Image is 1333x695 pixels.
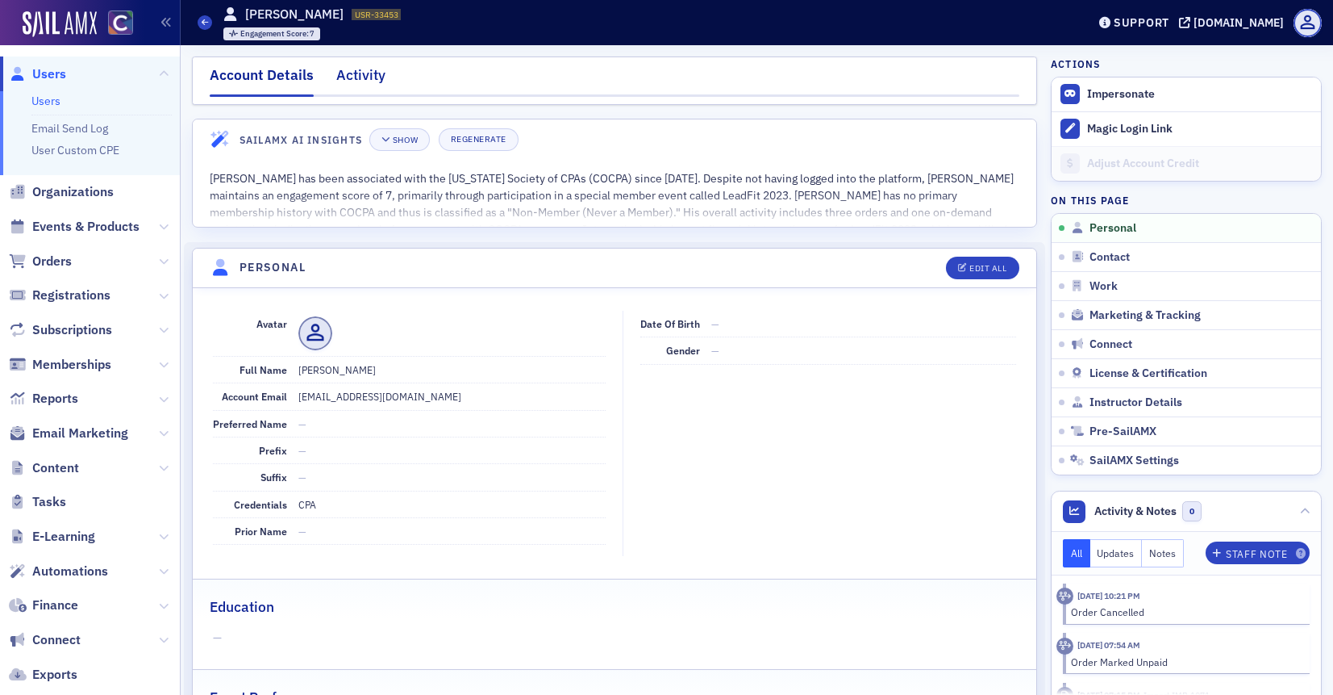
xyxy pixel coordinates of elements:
[9,459,79,477] a: Content
[298,471,306,484] span: —
[1056,638,1073,655] div: Activity
[32,597,78,614] span: Finance
[666,344,700,357] span: Gender
[32,218,140,236] span: Events & Products
[1052,146,1321,181] a: Adjust Account Credit
[222,390,287,403] span: Account Email
[240,132,362,147] h4: SailAMX AI Insights
[32,287,110,304] span: Registrations
[1142,539,1184,567] button: Notes
[32,459,79,477] span: Content
[9,287,110,304] a: Registrations
[9,563,108,580] a: Automations
[32,356,111,374] span: Memberships
[336,65,385,94] div: Activity
[1089,308,1201,323] span: Marketing & Tracking
[1087,122,1313,136] div: Magic Login Link
[711,317,719,330] span: —
[9,218,140,236] a: Events & Products
[32,65,66,83] span: Users
[32,493,66,511] span: Tasks
[1087,157,1313,171] div: Adjust Account Credit
[9,666,77,684] a: Exports
[298,383,606,409] dd: [EMAIL_ADDRESS][DOMAIN_NAME]
[298,417,306,430] span: —
[9,65,66,83] a: Users
[298,492,606,517] dd: CPA
[1089,396,1182,410] span: Instructor Details
[32,425,128,442] span: Email Marketing
[1179,17,1289,28] button: [DOMAIN_NAME]
[32,253,72,270] span: Orders
[9,183,114,201] a: Organizations
[240,363,287,376] span: Full Name
[259,444,287,457] span: Prefix
[640,317,700,330] span: Date of Birth
[9,356,111,374] a: Memberships
[31,121,108,136] a: Email Send Log
[240,28,310,39] span: Engagement Score :
[240,30,315,39] div: 7
[298,525,306,538] span: —
[31,143,119,157] a: User Custom CPE
[1182,501,1202,521] span: 0
[1089,425,1156,439] span: Pre-SailAMX
[1193,15,1284,30] div: [DOMAIN_NAME]
[393,136,418,144] div: Show
[1071,605,1299,619] div: Order Cancelled
[1071,655,1299,669] div: Order Marked Unpaid
[235,525,287,538] span: Prior Name
[1089,366,1207,381] span: License & Certification
[369,128,430,151] button: Show
[1063,539,1090,567] button: All
[213,417,287,430] span: Preferred Name
[1056,588,1073,605] div: Activity
[1087,87,1155,102] button: Impersonate
[210,597,274,618] h2: Education
[210,65,314,97] div: Account Details
[969,264,1006,273] div: Edit All
[97,10,133,38] a: View Homepage
[1089,250,1130,265] span: Contact
[32,631,81,649] span: Connect
[9,321,112,339] a: Subscriptions
[439,128,519,151] button: Regenerate
[1077,639,1140,651] time: 10/3/2023 07:54 AM
[9,597,78,614] a: Finance
[213,630,1017,647] span: —
[711,344,719,357] span: —
[1114,15,1169,30] div: Support
[946,257,1018,279] button: Edit All
[108,10,133,36] img: SailAMX
[1226,550,1287,559] div: Staff Note
[256,317,287,330] span: Avatar
[9,528,95,546] a: E-Learning
[240,259,306,276] h4: Personal
[23,11,97,37] img: SailAMX
[32,183,114,201] span: Organizations
[245,6,344,23] h1: [PERSON_NAME]
[1089,279,1118,294] span: Work
[355,9,398,20] span: USR-33453
[1090,539,1143,567] button: Updates
[223,27,321,40] div: Engagement Score: 7
[32,390,78,408] span: Reports
[31,94,60,108] a: Users
[1052,111,1321,146] button: Magic Login Link
[9,253,72,270] a: Orders
[1089,454,1179,468] span: SailAMX Settings
[9,493,66,511] a: Tasks
[298,444,306,457] span: —
[32,666,77,684] span: Exports
[234,498,287,511] span: Credentials
[1051,193,1322,207] h4: On this page
[1094,503,1177,520] span: Activity & Notes
[260,471,287,484] span: Suffix
[32,563,108,580] span: Automations
[1293,9,1322,37] span: Profile
[1051,57,1101,71] h4: Actions
[9,425,128,442] a: Email Marketing
[9,631,81,649] a: Connect
[1089,221,1136,236] span: Personal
